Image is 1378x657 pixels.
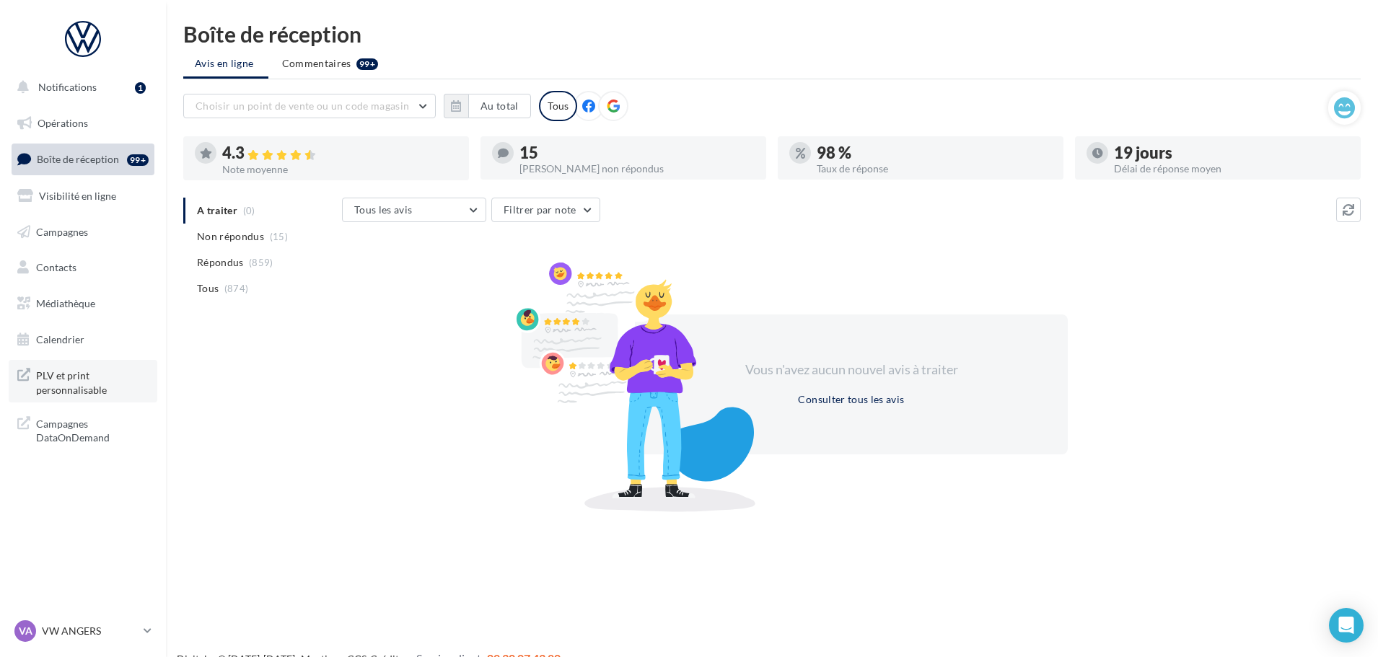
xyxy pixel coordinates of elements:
[270,231,288,242] span: (15)
[9,181,157,211] a: Visibilité en ligne
[9,108,157,138] a: Opérations
[1329,608,1364,643] div: Open Intercom Messenger
[519,164,755,174] div: [PERSON_NAME] non répondus
[9,217,157,247] a: Campagnes
[249,257,273,268] span: (859)
[197,229,264,244] span: Non répondus
[36,261,76,273] span: Contacts
[197,281,219,296] span: Tous
[37,153,119,165] span: Boîte de réception
[196,100,409,112] span: Choisir un point de vente ou un code magasin
[817,164,1052,174] div: Taux de réponse
[468,94,531,118] button: Au total
[197,255,244,270] span: Répondus
[1114,164,1349,174] div: Délai de réponse moyen
[36,366,149,397] span: PLV et print personnalisable
[817,145,1052,161] div: 98 %
[38,117,88,129] span: Opérations
[539,91,577,121] div: Tous
[36,333,84,345] span: Calendrier
[9,72,152,102] button: Notifications 1
[224,283,249,294] span: (874)
[519,145,755,161] div: 15
[12,617,154,645] a: VA VW ANGERS
[354,203,413,216] span: Tous les avis
[183,94,436,118] button: Choisir un point de vente ou un code magasin
[356,58,378,70] div: 99+
[127,154,149,166] div: 99+
[36,297,95,309] span: Médiathèque
[727,361,975,379] div: Vous n'avez aucun nouvel avis à traiter
[9,252,157,283] a: Contacts
[1114,145,1349,161] div: 19 jours
[9,288,157,319] a: Médiathèque
[9,408,157,451] a: Campagnes DataOnDemand
[222,164,457,175] div: Note moyenne
[342,198,486,222] button: Tous les avis
[792,391,910,408] button: Consulter tous les avis
[19,624,32,638] span: VA
[183,23,1361,45] div: Boîte de réception
[282,56,351,71] span: Commentaires
[9,144,157,175] a: Boîte de réception99+
[9,325,157,355] a: Calendrier
[36,225,88,237] span: Campagnes
[42,624,138,638] p: VW ANGERS
[444,94,531,118] button: Au total
[222,145,457,162] div: 4.3
[491,198,600,222] button: Filtrer par note
[36,414,149,445] span: Campagnes DataOnDemand
[135,82,146,94] div: 1
[39,190,116,202] span: Visibilité en ligne
[9,360,157,402] a: PLV et print personnalisable
[38,81,97,93] span: Notifications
